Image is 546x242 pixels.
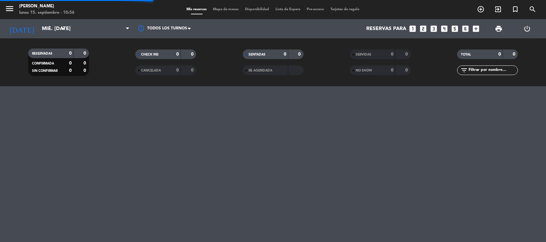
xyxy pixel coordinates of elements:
[210,8,242,11] span: Mapa de mesas
[304,8,327,11] span: Pre-acceso
[141,69,161,72] span: CANCELADA
[460,66,468,74] i: filter_list
[513,52,517,57] strong: 0
[405,68,409,72] strong: 0
[83,51,87,56] strong: 0
[183,8,210,11] span: Mis reservas
[461,53,471,56] span: TOTAL
[461,25,470,33] i: looks_6
[419,25,427,33] i: looks_two
[191,68,195,72] strong: 0
[69,51,72,56] strong: 0
[495,25,502,33] span: print
[5,22,39,36] i: [DATE]
[19,3,75,10] div: [PERSON_NAME]
[472,25,480,33] i: add_box
[477,5,485,13] i: add_circle_outline
[59,25,67,33] i: arrow_drop_down
[498,52,501,57] strong: 0
[249,69,272,72] span: RE AGENDADA
[513,19,541,38] div: LOG OUT
[32,69,58,72] span: SIN CONFIRMAR
[176,52,179,57] strong: 0
[523,25,531,33] i: power_settings_new
[5,4,14,16] button: menu
[391,52,393,57] strong: 0
[298,52,302,57] strong: 0
[242,8,272,11] span: Disponibilidad
[405,52,409,57] strong: 0
[83,61,87,65] strong: 0
[5,4,14,13] i: menu
[69,61,72,65] strong: 0
[451,25,459,33] i: looks_5
[69,68,72,73] strong: 0
[83,68,87,73] strong: 0
[494,5,502,13] i: exit_to_app
[511,5,519,13] i: turned_in_not
[176,68,179,72] strong: 0
[430,25,438,33] i: looks_3
[272,8,304,11] span: Lista de Espera
[19,10,75,16] div: lunes 15. septiembre - 10:56
[191,52,195,57] strong: 0
[391,68,393,72] strong: 0
[356,69,372,72] span: NO SHOW
[141,53,159,56] span: CHECK INS
[32,62,54,65] span: CONFIRMADA
[408,25,417,33] i: looks_one
[366,26,406,32] span: Reservas para
[529,5,536,13] i: search
[284,52,286,57] strong: 0
[440,25,448,33] i: looks_4
[32,52,52,55] span: RESERVADAS
[468,67,518,74] input: Filtrar por nombre...
[249,53,265,56] span: SENTADAS
[327,8,363,11] span: Tarjetas de regalo
[356,53,371,56] span: SERVIDAS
